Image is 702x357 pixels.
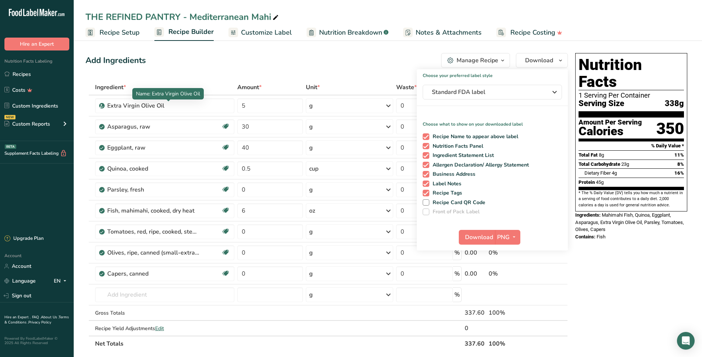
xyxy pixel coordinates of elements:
[85,24,140,41] a: Recipe Setup
[136,90,200,97] span: Name: Extra Virgin Olive Oil
[579,179,595,185] span: Protein
[489,248,533,257] div: 0%
[457,56,498,65] div: Manage Recipe
[309,101,313,110] div: g
[465,233,493,242] span: Download
[489,308,533,317] div: 100%
[107,206,199,215] div: Fish, mahimahi, cooked, dry heat
[429,143,483,150] span: Nutrition Facts Panel
[396,83,423,92] div: Waste
[309,185,313,194] div: g
[579,141,684,150] section: % Daily Value *
[228,24,292,41] a: Customize Label
[599,152,604,158] span: 8g
[4,38,69,50] button: Hire an Expert
[429,133,518,140] span: Recipe Name to appear above label
[95,287,235,302] input: Add Ingredient
[417,69,568,79] h1: Choose your preferred label style
[516,53,568,68] button: Download
[429,209,480,215] span: Front of Pack Label
[429,171,476,178] span: Business Address
[4,115,15,119] div: NEW
[309,164,318,173] div: cup
[54,277,69,286] div: EN
[309,206,315,215] div: oz
[496,24,562,41] a: Recipe Costing
[497,233,510,242] span: PNG
[489,269,533,278] div: 0%
[95,309,235,317] div: Gross Totals
[85,10,280,24] div: THE REFINED PANTRY - Mediterranean Mahi
[465,248,486,257] div: 0.00
[423,85,562,99] button: Standard FDA label
[154,24,214,41] a: Recipe Builder
[32,315,41,320] a: FAQ .
[579,92,684,99] div: 1 Serving Per Container
[307,24,388,41] a: Nutrition Breakdown
[597,234,605,239] span: Fish
[309,248,313,257] div: g
[463,336,487,351] th: 337.60
[94,336,464,351] th: Net Totals
[465,308,486,317] div: 337.60
[309,269,313,278] div: g
[41,315,59,320] a: About Us .
[4,235,43,242] div: Upgrade Plan
[416,28,482,38] span: Notes & Attachments
[465,324,486,333] div: 0
[510,28,555,38] span: Recipe Costing
[584,170,611,176] span: Dietary Fiber
[429,162,529,168] span: Allergen Declaration/ Allergy Statement
[309,143,313,152] div: g
[5,144,16,149] div: BETA
[241,28,292,38] span: Customize Label
[99,28,140,38] span: Recipe Setup
[579,99,624,108] span: Serving Size
[4,120,50,128] div: Custom Reports
[579,161,620,167] span: Total Carbohydrate
[429,152,494,159] span: Ingredient Statement List
[459,230,495,245] button: Download
[677,161,684,167] span: 8%
[237,83,262,92] span: Amount
[575,212,684,232] span: Mahimahi Fish, Quinoa, Eggplant, Asparagus, Extra Virgin Olive Oil, Parsley, Tomatoes, Olives, Ca...
[417,115,568,127] p: Choose what to show on your downloaded label
[107,122,199,131] div: Asparagus, raw
[107,164,199,173] div: Quinoa, cooked
[309,227,313,236] div: g
[656,119,684,139] div: 350
[579,126,642,137] div: Calories
[575,212,601,218] span: Ingredients:
[429,181,462,187] span: Label Notes
[579,119,642,126] div: Amount Per Serving
[107,227,199,236] div: Tomatoes, red, ripe, cooked, stewed
[95,325,235,332] div: Recipe Yield Adjustments
[429,199,486,206] span: Recipe Card QR Code
[612,170,617,176] span: 4g
[596,179,604,185] span: 45g
[621,161,629,167] span: 23g
[677,332,695,350] div: Open Intercom Messenger
[403,24,482,41] a: Notes & Attachments
[579,152,598,158] span: Total Fat
[441,53,510,68] button: Manage Recipe
[107,143,199,152] div: Eggplant, raw
[107,101,199,110] div: Extra Virgin Olive Oil
[309,122,313,131] div: g
[465,269,486,278] div: 0.00
[107,248,199,257] div: Olives, ripe, canned (small-extra large)
[579,190,684,208] section: * The % Daily Value (DV) tells you how much a nutrient in a serving of food contributes to a dail...
[487,336,534,351] th: 100%
[155,325,164,332] span: Edit
[95,83,126,92] span: Ingredient
[4,336,69,345] div: Powered By FoodLabelMaker © 2025 All Rights Reserved
[575,234,596,239] span: Contains:
[85,55,146,67] div: Add Ingredients
[432,88,542,97] span: Standard FDA label
[168,27,214,37] span: Recipe Builder
[4,315,31,320] a: Hire an Expert .
[4,274,36,287] a: Language
[107,269,199,278] div: Capers, canned
[525,56,553,65] span: Download
[665,99,684,108] span: 338g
